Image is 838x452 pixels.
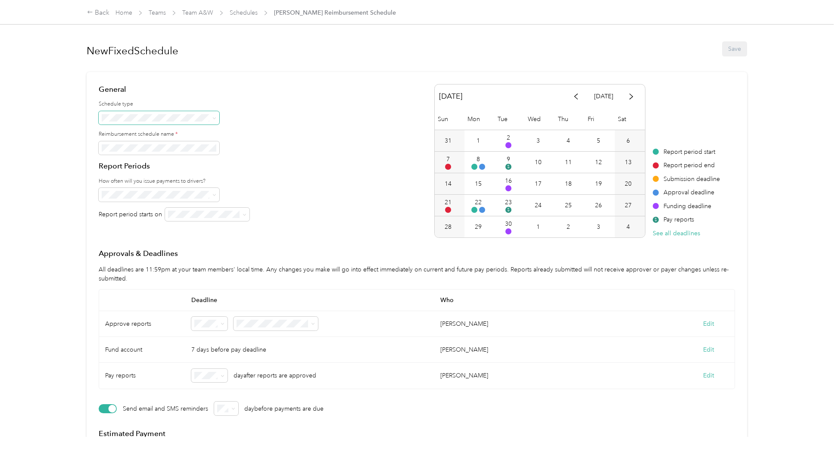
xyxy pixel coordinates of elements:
h4: Approvals & Deadlines [99,248,735,259]
div: 16 [505,176,512,185]
div: 18 [565,179,572,188]
div: 23 [505,198,512,207]
div: 11 [565,158,572,167]
button: See all deadlines [653,229,700,238]
div: 3 [536,136,540,145]
label: Reimbursement schedule name [99,131,249,138]
span: [DATE] [439,89,462,104]
div: Approval deadline [653,188,720,197]
div: Funding deadline [653,202,720,211]
p: day after reports are approved [234,371,316,380]
div: 19 [595,179,602,188]
div: Thu [555,109,585,130]
div: 27 [625,201,632,210]
div: Pay reports [99,363,185,389]
a: Schedules [230,9,258,16]
div: 4 [567,136,570,145]
h4: General [99,84,249,95]
div: Tue [495,109,525,130]
h1: New Fixed Schedule [87,41,178,61]
div: 3 [597,222,600,231]
div: 5 [597,136,600,145]
span: Deadline [185,290,434,311]
div: 25 [565,201,572,210]
div: Pay reports [653,215,720,224]
div: [PERSON_NAME] [440,319,488,328]
button: Edit [703,371,714,380]
div: 17 [535,179,542,188]
span: $ [505,164,511,170]
div: 1 [477,136,480,145]
div: 15 [475,179,482,188]
span: Report period starts on [99,210,162,219]
div: Approve reports [99,311,185,337]
span: $ [653,217,659,223]
iframe: Everlance-gr Chat Button Frame [790,404,838,452]
button: [DATE] [588,89,619,104]
div: 31 [445,136,452,145]
div: Sat [615,109,645,130]
div: 9 [507,155,510,164]
a: Home [115,9,132,16]
div: 1 [536,222,540,231]
label: Schedule type [99,100,249,108]
div: 20 [625,179,632,188]
div: [PERSON_NAME] [440,345,488,354]
div: 8 [477,155,480,164]
div: 22 [475,198,482,207]
div: 24 [535,201,542,210]
div: Submission deadline [653,175,720,184]
p: day before payments are due [244,404,324,413]
button: Edit [703,319,714,328]
span: Who [434,290,683,311]
div: Fund account [99,337,185,363]
div: Sun [435,109,465,130]
div: 12 [595,158,602,167]
p: Send email and SMS reminders [123,399,208,418]
div: 21 [445,198,452,207]
div: Report period end [653,161,720,170]
div: [PERSON_NAME] [440,371,488,380]
h4: Estimated Payment [99,428,735,439]
div: 26 [595,201,602,210]
div: Report period start [653,147,720,156]
div: 29 [475,222,482,231]
div: 6 [626,136,630,145]
div: 4 [626,222,630,231]
a: Teams [149,9,166,16]
div: 13 [625,158,632,167]
p: All deadlines are 11:59pm at your team members' local time. Any changes you make will go into eff... [99,265,735,283]
div: Wed [525,109,555,130]
div: 7 days before pay deadline [185,337,434,363]
a: Team A&W [182,9,213,16]
span: [PERSON_NAME] Reimbursement Schedule [274,8,396,17]
div: 7 [446,155,450,164]
button: Edit [703,345,714,354]
div: 10 [535,158,542,167]
h4: Report Periods [99,161,249,171]
div: Mon [464,109,495,130]
div: 14 [445,179,452,188]
label: How often will you issue payments to drivers? [99,178,249,185]
div: Fri [585,109,615,130]
div: 28 [445,222,452,231]
span: $ [505,207,511,213]
div: 2 [567,222,570,231]
div: 2 [507,133,510,142]
div: 30 [505,219,512,228]
div: Back [87,8,109,18]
